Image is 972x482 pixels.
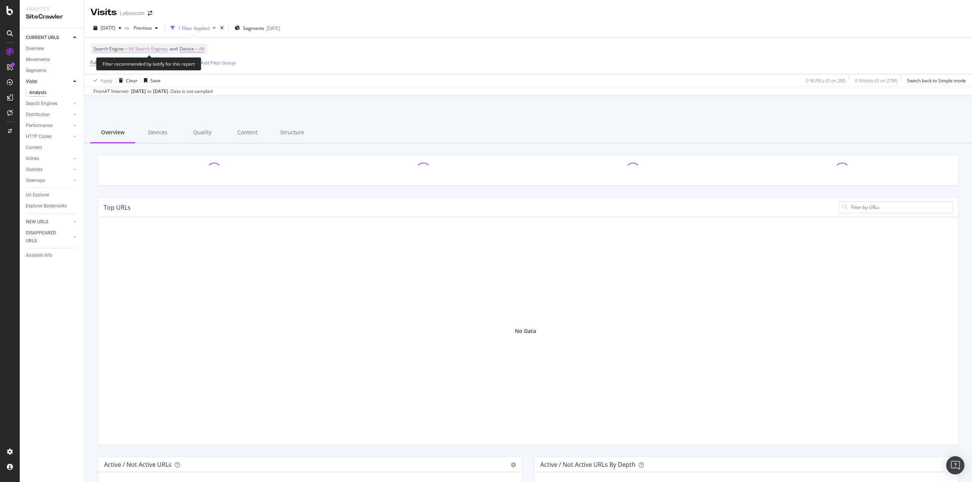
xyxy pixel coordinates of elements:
[26,202,79,210] a: Explorer Bookmarks
[515,327,536,335] div: No Data
[126,77,137,84] div: Clear
[141,74,161,86] button: Save
[125,25,131,31] span: vs
[90,22,125,34] button: [DATE]
[26,155,39,163] div: Inlinks
[101,25,115,31] span: 2025 Sep. 9th
[26,251,52,259] div: Analysis Info
[148,11,152,16] div: arrow-right-arrow-left
[806,77,846,84] div: 0 % URLs ( 0 on 2M )
[26,111,71,119] a: Distribution
[26,144,42,152] div: Content
[267,25,280,31] div: [DATE]
[131,22,161,34] button: Previous
[26,177,71,185] a: Sitemaps
[26,67,46,75] div: Segments
[104,204,131,211] div: Top URLs
[511,462,516,468] div: gear
[540,461,636,468] div: Active / Not Active URLs by Depth
[26,155,71,163] a: Inlinks
[232,22,283,34] button: Segments[DATE]
[26,56,79,64] a: Movements
[26,144,79,152] a: Content
[26,191,49,199] div: Url Explorer
[90,122,135,143] div: Overview
[180,46,194,52] span: Device
[26,100,71,108] a: Search Engines
[167,22,219,34] button: 1 Filter Applied
[104,461,172,468] div: Active / Not Active URLs
[26,202,67,210] div: Explorer Bookmarks
[135,122,180,143] div: Devices
[131,25,152,31] span: Previous
[191,58,235,67] button: Add Filter Group
[26,166,71,174] a: Outlinks
[26,218,71,226] a: NEW URLS
[170,46,178,52] span: and
[26,133,52,141] div: HTTP Codes
[855,77,898,84] div: 0 % Visits ( 0 on 27M )
[120,9,145,17] div: Leboncoin
[199,44,204,54] span: All
[26,133,71,141] a: HTTP Codes
[26,78,37,86] div: Visits
[90,6,117,19] div: Visits
[26,34,71,42] a: CURRENT URLS
[180,122,225,143] div: Quality
[131,88,146,95] div: [DATE]
[116,74,137,86] button: Clear
[26,34,59,42] div: CURRENT URLS
[243,25,264,31] span: Segments
[850,204,949,211] input: Filter by URLs
[904,74,966,86] button: Switch back to Simple mode
[26,177,45,185] div: Sitemaps
[29,89,79,97] a: Analysis
[219,24,225,32] div: times
[26,229,64,245] div: DISAPPEARED URLS
[153,88,169,95] div: [DATE] .
[26,218,48,226] div: NEW URLS
[129,44,168,54] span: All Search Engines
[26,191,79,199] a: Url Explorer
[150,77,161,84] div: Save
[26,166,43,174] div: Outlinks
[26,6,78,13] div: Analytics
[270,122,314,143] div: Structure
[201,60,235,66] div: Add Filter Group
[195,46,198,52] span: =
[26,67,79,75] a: Segments
[90,59,107,66] span: Full URL
[907,77,966,84] div: Switch back to Simple mode
[26,56,50,64] div: Movements
[93,88,213,95] div: From AT Internet - to Data is not sampled
[125,46,128,52] span: =
[26,100,57,108] div: Search Engines
[26,13,78,21] div: SiteCrawler
[26,45,79,53] a: Overview
[93,46,124,52] span: Search Engine
[101,77,112,84] div: Apply
[26,122,52,130] div: Performance
[26,78,71,86] a: Visits
[26,111,50,119] div: Distribution
[26,45,44,53] div: Overview
[26,251,79,259] a: Analysis Info
[26,122,71,130] a: Performance
[26,229,71,245] a: DISAPPEARED URLS
[90,74,112,86] button: Apply
[178,25,210,31] div: 1 Filter Applied
[946,456,964,474] div: Open Intercom Messenger
[96,57,201,71] div: Filter recommended by botify for this report
[29,89,46,97] div: Analysis
[225,122,270,143] div: Content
